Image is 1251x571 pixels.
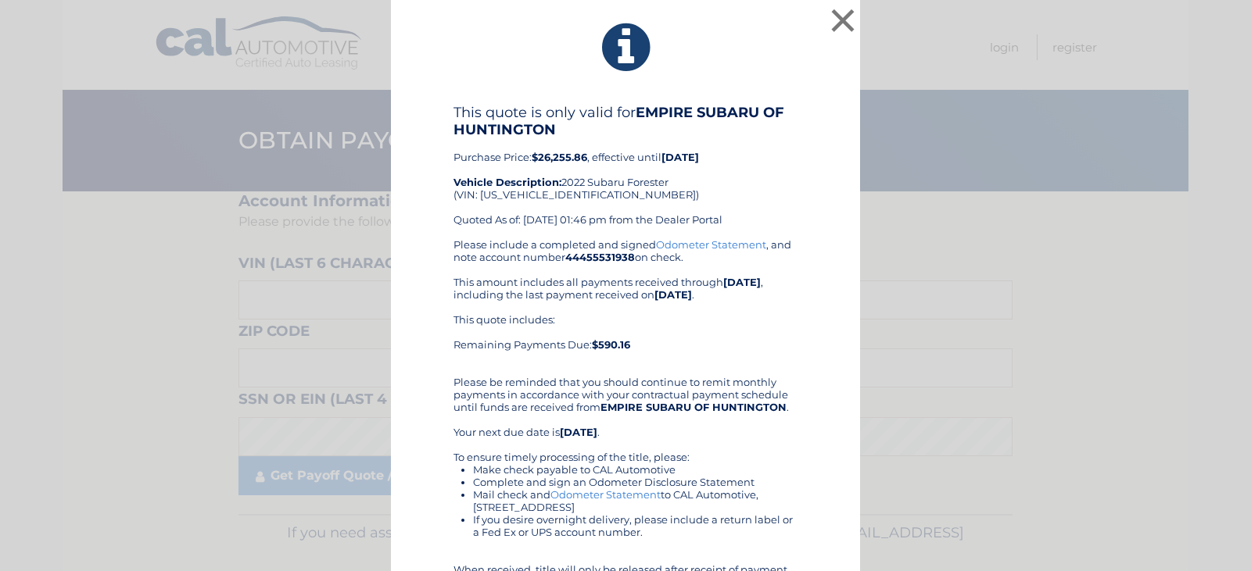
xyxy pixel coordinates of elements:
b: [DATE] [661,151,699,163]
b: $26,255.86 [532,151,587,163]
li: Mail check and to CAL Automotive, [STREET_ADDRESS] [473,488,798,513]
div: Purchase Price: , effective until 2022 Subaru Forester (VIN: [US_VEHICLE_IDENTIFICATION_NUMBER]) ... [453,104,798,238]
h4: This quote is only valid for [453,104,798,138]
b: [DATE] [560,426,597,438]
b: EMPIRE SUBARU OF HUNTINGTON [600,401,787,413]
strong: Vehicle Description: [453,176,561,188]
button: × [827,5,858,36]
b: [DATE] [723,276,761,288]
li: Complete and sign an Odometer Disclosure Statement [473,476,798,488]
b: $590.16 [592,338,630,351]
div: This quote includes: Remaining Payments Due: [453,313,798,363]
b: EMPIRE SUBARU OF HUNTINGTON [453,104,784,138]
b: [DATE] [654,288,692,301]
li: Make check payable to CAL Automotive [473,463,798,476]
li: If you desire overnight delivery, please include a return label or a Fed Ex or UPS account number. [473,513,798,538]
a: Odometer Statement [656,238,766,251]
b: 44455531938 [565,251,635,263]
a: Odometer Statement [550,488,661,501]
